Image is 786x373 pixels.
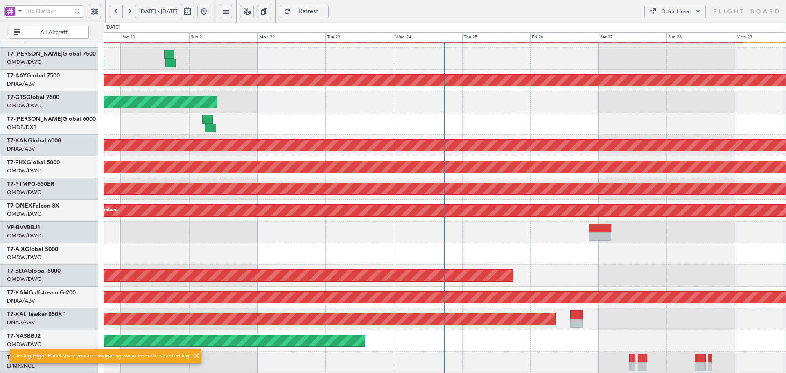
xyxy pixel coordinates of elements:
a: OMDW/DWC [7,276,41,283]
span: T7-XAM [7,290,29,296]
span: T7-BDA [7,268,27,274]
span: [DATE] - [DATE] [139,8,178,15]
span: T7-FHX [7,160,27,165]
a: OMDW/DWC [7,102,41,109]
div: Wed 24 [394,32,462,42]
div: Closing Flight Panel since you are navigating away from the selected leg [13,352,189,360]
a: T7-P1MPG-650ER [7,181,54,187]
a: T7-ONEXFalcon 8X [7,203,59,209]
a: DNAA/ABV [7,297,35,305]
div: Sat 27 [599,32,667,42]
a: T7-AIXGlobal 5000 [7,246,58,252]
span: T7-XAN [7,138,28,144]
a: T7-FHXGlobal 5000 [7,160,60,165]
div: Mon 22 [257,32,326,42]
span: T7-XAL [7,312,26,317]
a: OMDW/DWC [7,210,41,218]
button: All Aircraft [9,26,89,39]
span: All Aircraft [22,29,86,35]
a: T7-[PERSON_NAME]Global 7500 [7,51,96,57]
a: DNAA/ABV [7,319,35,326]
div: Sat 20 [121,32,189,42]
div: Fri 26 [530,32,599,42]
a: DNAA/ABV [7,80,35,88]
span: T7-NAS [7,333,27,339]
a: T7-XALHawker 850XP [7,312,66,317]
div: Tue 23 [325,32,394,42]
a: OMDW/DWC [7,59,41,66]
a: T7-XAMGulfstream G-200 [7,290,76,296]
a: OMDW/DWC [7,189,41,196]
a: DNAA/ABV [7,145,35,153]
span: T7-GTS [7,95,26,100]
a: T7-XANGlobal 6000 [7,138,61,144]
div: Quick Links [661,8,689,16]
a: OMDW/DWC [7,254,41,261]
a: T7-GTSGlobal 7500 [7,95,59,100]
div: Sun 21 [189,32,257,42]
span: T7-[PERSON_NAME] [7,51,63,57]
span: T7-AAY [7,73,27,79]
a: OMDB/DXB [7,124,36,131]
div: [DATE] [106,24,120,31]
a: OMDW/DWC [7,167,41,174]
span: T7-ONEX [7,203,32,209]
span: T7-P1MP [7,181,31,187]
a: T7-[PERSON_NAME]Global 6000 [7,116,96,122]
button: Quick Links [644,5,706,18]
a: T7-NASBBJ2 [7,333,41,339]
span: VP-BVV [7,225,27,231]
div: Sun 28 [666,32,735,42]
span: T7-AIX [7,246,25,252]
span: Refresh [292,9,326,14]
span: T7-[PERSON_NAME] [7,116,63,122]
button: Refresh [280,5,329,18]
a: OMDW/DWC [7,232,41,240]
a: T7-AAYGlobal 7500 [7,73,60,79]
div: Thu 25 [462,32,531,42]
a: T7-BDAGlobal 5000 [7,268,61,274]
a: VP-BVVBBJ1 [7,225,41,231]
input: Trip Number [25,5,72,17]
